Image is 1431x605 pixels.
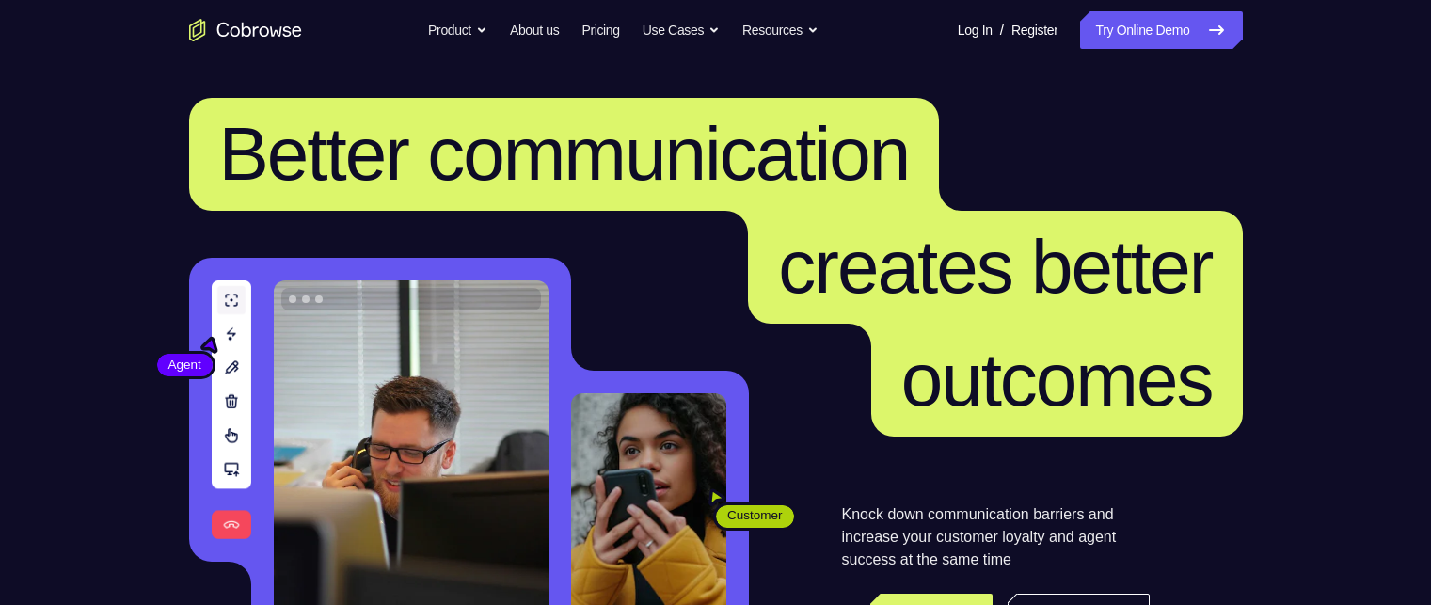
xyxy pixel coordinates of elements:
span: Better communication [219,112,910,196]
a: Pricing [581,11,619,49]
span: / [1000,19,1004,41]
a: Go to the home page [189,19,302,41]
span: outcomes [901,338,1213,422]
a: Try Online Demo [1080,11,1242,49]
p: Knock down communication barriers and increase your customer loyalty and agent success at the sam... [842,503,1150,571]
button: Use Cases [643,11,720,49]
button: Product [428,11,487,49]
a: About us [510,11,559,49]
a: Log In [958,11,993,49]
span: creates better [778,225,1212,309]
button: Resources [742,11,819,49]
a: Register [1011,11,1057,49]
